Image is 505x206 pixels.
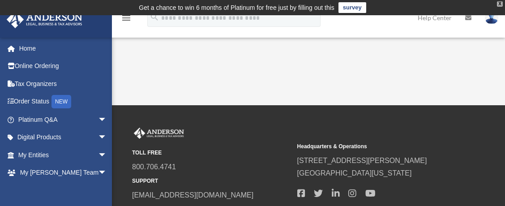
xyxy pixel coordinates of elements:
a: Digital Productsarrow_drop_down [6,129,120,146]
img: Anderson Advisors Platinum Portal [4,11,85,28]
span: arrow_drop_down [98,146,116,164]
a: Order StatusNEW [6,93,120,111]
a: Platinum Q&Aarrow_drop_down [6,111,120,129]
span: arrow_drop_down [98,111,116,129]
img: User Pic [485,11,498,24]
a: 800.706.4741 [132,163,176,171]
div: Get a chance to win 6 months of Platinum for free just by filling out this [139,2,334,13]
a: menu [121,16,132,23]
a: My Entitiesarrow_drop_down [6,146,120,164]
a: My [PERSON_NAME] Teamarrow_drop_down [6,164,120,182]
a: Online Ordering [6,57,120,75]
a: survey [338,2,366,13]
div: close [497,1,503,7]
a: [EMAIL_ADDRESS][DOMAIN_NAME] [132,191,253,199]
a: [STREET_ADDRESS][PERSON_NAME] [297,157,427,164]
small: SUPPORT [132,176,291,186]
img: Anderson Advisors Platinum Portal [132,128,186,139]
small: TOLL FREE [132,148,291,158]
a: [GEOGRAPHIC_DATA][US_STATE] [297,169,412,177]
span: arrow_drop_down [98,129,116,147]
i: search [150,12,159,22]
small: Headquarters & Operations [297,142,456,151]
span: arrow_drop_down [98,164,116,182]
a: Home [6,39,120,57]
div: NEW [51,95,71,108]
i: menu [121,13,132,23]
a: Tax Organizers [6,75,120,93]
